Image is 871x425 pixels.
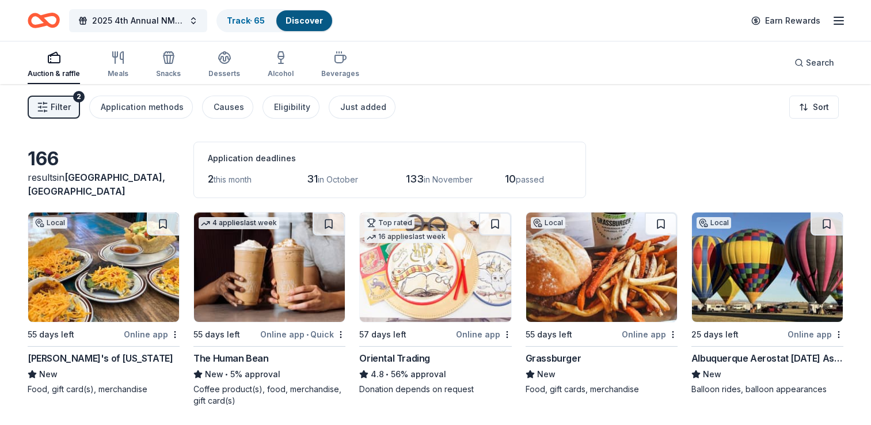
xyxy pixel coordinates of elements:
[537,367,556,381] span: New
[28,328,74,341] div: 55 days left
[193,212,345,407] a: Image for The Human Bean4 applieslast week55 days leftOnline app•QuickThe Human BeanNew•5% approv...
[691,351,843,365] div: Albuquerque Aerostat [DATE] Association
[260,327,345,341] div: Online app Quick
[28,212,179,322] img: Image for Sadie's of New Mexico
[321,46,359,84] button: Beverages
[531,217,565,229] div: Local
[318,174,358,184] span: in October
[199,217,279,229] div: 4 applies last week
[526,328,572,341] div: 55 days left
[205,367,223,381] span: New
[28,96,80,119] button: Filter2
[359,212,511,395] a: Image for Oriental TradingTop rated16 applieslast week57 days leftOnline appOriental Trading4.8•5...
[744,10,827,31] a: Earn Rewards
[307,173,318,185] span: 31
[505,173,516,185] span: 10
[227,16,265,25] a: Track· 65
[51,100,71,114] span: Filter
[703,367,721,381] span: New
[813,100,829,114] span: Sort
[108,46,128,84] button: Meals
[208,46,240,84] button: Desserts
[214,174,252,184] span: this month
[193,351,268,365] div: The Human Bean
[73,91,85,103] div: 2
[33,217,67,229] div: Local
[691,384,843,395] div: Balloon rides, balloon appearances
[89,96,193,119] button: Application methods
[208,151,572,165] div: Application deadlines
[28,147,180,170] div: 166
[526,212,678,395] a: Image for GrassburgerLocal55 days leftOnline appGrassburgerNewFood, gift cards, merchandise
[359,351,430,365] div: Oriental Trading
[286,16,323,25] a: Discover
[28,212,180,395] a: Image for Sadie's of New MexicoLocal55 days leftOnline app[PERSON_NAME]'s of [US_STATE]NewFood, g...
[208,69,240,78] div: Desserts
[108,69,128,78] div: Meals
[208,173,214,185] span: 2
[622,327,678,341] div: Online app
[193,384,345,407] div: Coffee product(s), food, merchandise, gift card(s)
[28,46,80,84] button: Auction & raffle
[526,351,581,365] div: Grassburger
[28,7,60,34] a: Home
[364,231,448,243] div: 16 applies last week
[69,9,207,32] button: 2025 4th Annual NMAEYC Snowball Gala
[359,367,511,381] div: 56% approval
[386,370,389,379] span: •
[193,328,240,341] div: 55 days left
[274,100,310,114] div: Eligibility
[526,212,677,322] img: Image for Grassburger
[785,51,843,74] button: Search
[371,367,384,381] span: 4.8
[516,174,544,184] span: passed
[28,172,165,197] span: in
[28,172,165,197] span: [GEOGRAPHIC_DATA], [GEOGRAPHIC_DATA]
[788,327,843,341] div: Online app
[28,384,180,395] div: Food, gift card(s), merchandise
[263,96,320,119] button: Eligibility
[691,328,739,341] div: 25 days left
[424,174,473,184] span: in November
[156,46,181,84] button: Snacks
[359,328,406,341] div: 57 days left
[124,327,180,341] div: Online app
[364,217,414,229] div: Top rated
[194,212,345,322] img: Image for The Human Bean
[340,100,386,114] div: Just added
[101,100,184,114] div: Application methods
[329,96,395,119] button: Just added
[692,212,843,322] img: Image for Albuquerque Aerostat Ascension Association
[92,14,184,28] span: 2025 4th Annual NMAEYC Snowball Gala
[789,96,839,119] button: Sort
[321,69,359,78] div: Beverages
[268,69,294,78] div: Alcohol
[202,96,253,119] button: Causes
[697,217,731,229] div: Local
[359,384,511,395] div: Donation depends on request
[226,370,229,379] span: •
[193,367,345,381] div: 5% approval
[214,100,244,114] div: Causes
[691,212,843,395] a: Image for Albuquerque Aerostat Ascension Association Local25 days leftOnline appAlbuquerque Aeros...
[28,170,180,198] div: results
[306,330,309,339] span: •
[406,173,424,185] span: 133
[456,327,512,341] div: Online app
[156,69,181,78] div: Snacks
[39,367,58,381] span: New
[526,384,678,395] div: Food, gift cards, merchandise
[268,46,294,84] button: Alcohol
[28,69,80,78] div: Auction & raffle
[806,56,834,70] span: Search
[28,351,173,365] div: [PERSON_NAME]'s of [US_STATE]
[360,212,511,322] img: Image for Oriental Trading
[216,9,333,32] button: Track· 65Discover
